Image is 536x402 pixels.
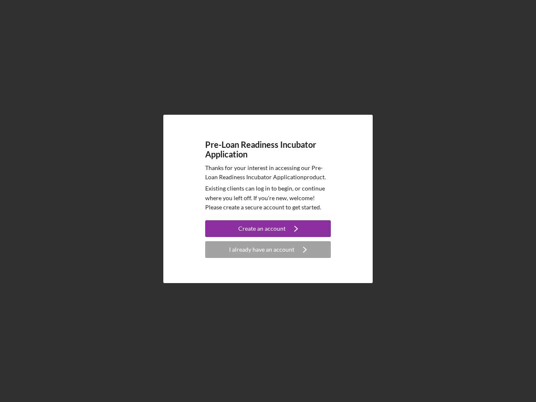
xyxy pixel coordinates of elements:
div: I already have an account [229,241,294,258]
a: Create an account [205,220,331,239]
div: Create an account [238,220,286,237]
p: Thanks for your interest in accessing our Pre-Loan Readiness Incubator Application product. [205,163,331,182]
h4: Pre-Loan Readiness Incubator Application [205,140,331,159]
p: Existing clients can log in to begin, or continue where you left off. If you're new, welcome! Ple... [205,184,331,212]
button: I already have an account [205,241,331,258]
button: Create an account [205,220,331,237]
